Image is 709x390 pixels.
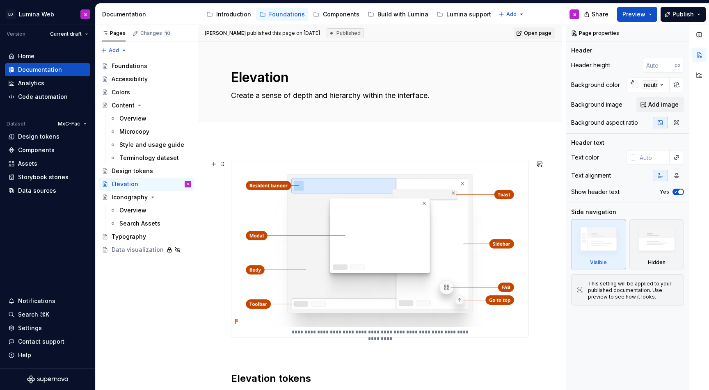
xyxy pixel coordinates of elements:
[18,324,42,332] div: Settings
[323,10,359,18] div: Components
[119,219,160,228] div: Search Assets
[98,164,194,178] a: Design tokens
[112,167,153,175] div: Design tokens
[205,30,246,36] span: [PERSON_NAME]
[571,81,620,89] div: Background color
[18,52,34,60] div: Home
[661,7,706,22] button: Publish
[5,50,90,63] a: Home
[5,171,90,184] a: Storybook stories
[580,7,614,22] button: Share
[7,121,25,127] div: Dataset
[106,204,194,217] a: Overview
[571,219,626,269] div: Visible
[18,160,37,168] div: Assets
[2,5,94,23] button: LDLumina WebS
[571,139,604,147] div: Header text
[203,6,494,23] div: Page tree
[571,208,616,216] div: Side navigation
[327,28,364,38] div: Published
[119,114,146,123] div: Overview
[164,30,172,36] span: 10
[590,259,607,266] div: Visible
[622,10,645,18] span: Preview
[446,10,491,18] div: Lumina support
[106,151,194,164] a: Terminology dataset
[571,61,610,69] div: Header height
[524,30,551,36] span: Open page
[7,31,25,37] div: Version
[187,180,189,188] div: S
[18,146,55,154] div: Components
[98,191,194,204] a: Iconography
[256,8,308,21] a: Foundations
[119,141,184,149] div: Style and usage guide
[5,294,90,308] button: Notifications
[675,62,681,68] p: px
[98,243,194,256] a: Data visualization
[364,8,432,21] a: Build with Lumina
[617,7,657,22] button: Preview
[377,10,428,18] div: Build with Lumina
[106,112,194,125] a: Overview
[571,153,599,162] div: Text color
[629,219,684,269] div: Hidden
[5,308,90,321] button: Search ⌘K
[5,130,90,143] a: Design tokens
[112,233,146,241] div: Typography
[588,281,679,300] div: This setting will be applied to your published documentation. Use preview to see how it looks.
[229,68,527,87] textarea: Elevation
[18,351,31,359] div: Help
[571,100,622,109] div: Background image
[636,97,684,112] button: Add image
[18,132,59,141] div: Design tokens
[205,30,320,36] span: published this page on [DATE]
[571,171,611,180] div: Text alignment
[5,157,90,170] a: Assets
[19,10,54,18] div: Lumina Web
[506,11,517,18] span: Add
[112,88,130,96] div: Colors
[18,66,62,74] div: Documentation
[102,10,194,18] div: Documentation
[18,79,44,87] div: Analytics
[112,246,164,254] div: Data visualization
[98,59,194,73] a: Foundations
[18,297,55,305] div: Notifications
[5,349,90,362] button: Help
[54,118,90,130] button: MxC-Fac
[98,45,129,56] button: Add
[106,125,194,138] a: Microcopy
[18,187,56,195] div: Data sources
[5,322,90,335] a: Settings
[231,160,528,327] img: 7b2f07ba-025b-4b8b-9768-fb63273e9708.png
[636,150,670,165] input: Auto
[573,11,576,18] div: S
[112,193,148,201] div: Iconography
[27,375,68,383] a: Supernova Logo
[106,217,194,230] a: Search Assets
[84,11,87,18] div: S
[112,75,148,83] div: Accessibility
[109,47,119,54] span: Add
[18,93,68,101] div: Code automation
[514,27,555,39] a: Open page
[216,10,251,18] div: Introduction
[592,10,608,18] span: Share
[18,173,69,181] div: Storybook stories
[571,188,620,196] div: Show header text
[642,80,673,89] div: neutral/50
[496,9,527,20] button: Add
[119,206,146,214] div: Overview
[5,335,90,348] button: Contact support
[98,230,194,243] a: Typography
[98,73,194,86] a: Accessibility
[140,30,172,36] div: Changes
[58,121,80,127] span: MxC-Fac
[433,8,494,21] a: Lumina support
[310,8,363,21] a: Components
[660,189,669,195] label: Yes
[5,90,90,103] a: Code automation
[648,259,666,266] div: Hidden
[643,58,675,73] input: Auto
